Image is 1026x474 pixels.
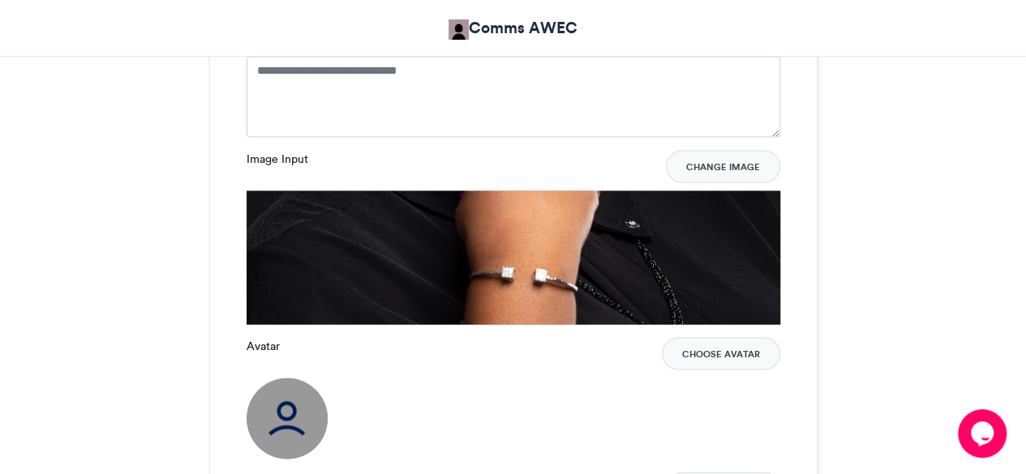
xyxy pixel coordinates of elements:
[247,378,328,459] img: user_circle.png
[247,150,308,167] label: Image Input
[958,409,1010,458] iframe: chat widget
[247,337,280,354] label: Avatar
[662,337,780,369] button: Choose Avatar
[449,16,577,40] a: Comms AWEC
[449,19,469,40] img: Comms AWEC
[666,150,780,182] button: Change Image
